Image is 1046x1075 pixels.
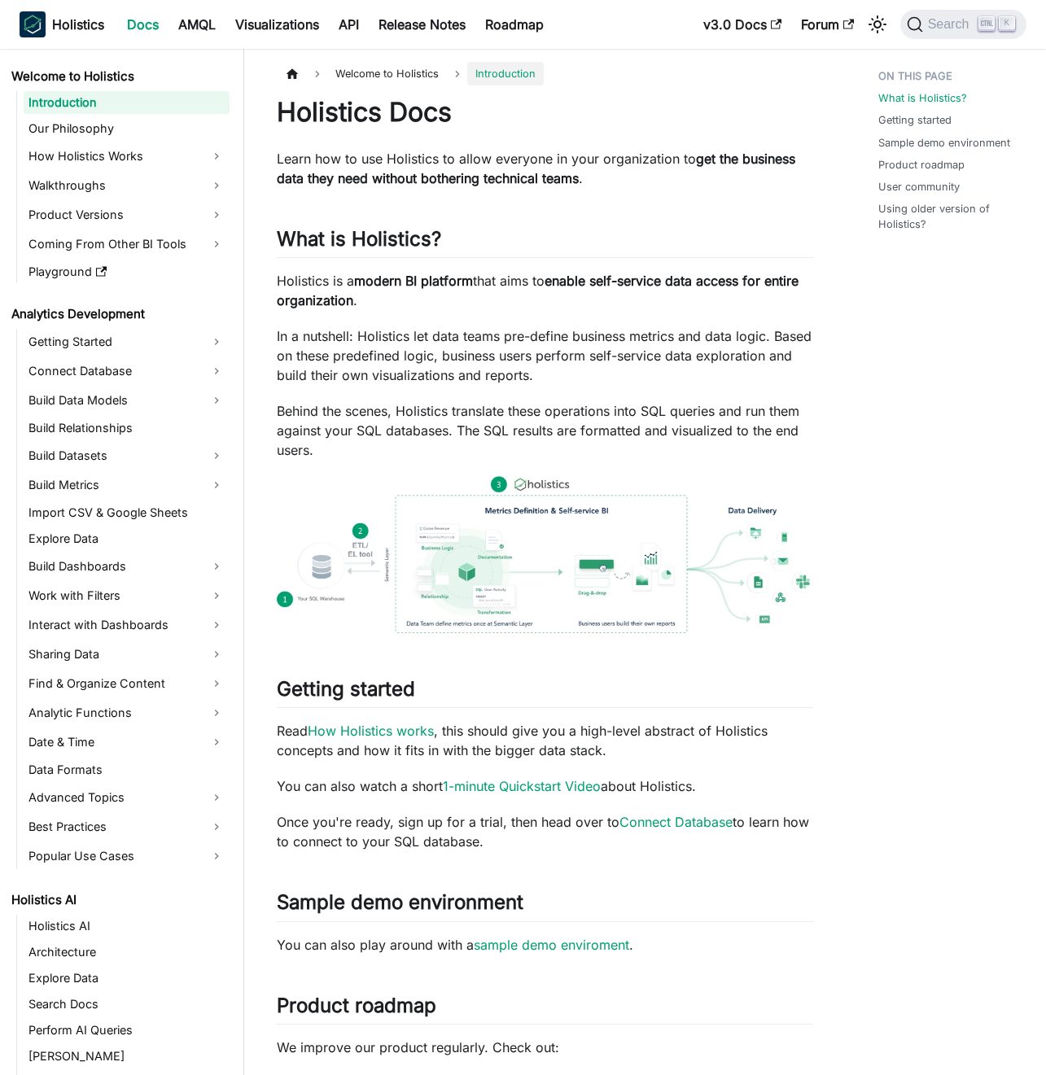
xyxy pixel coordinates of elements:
a: sample demo enviroment [474,937,629,953]
a: Getting started [878,112,952,128]
a: Using older version of Holistics? [878,201,1020,232]
a: AMQL [168,11,225,37]
span: Welcome to Holistics [327,62,447,85]
a: Product Versions [24,202,230,228]
a: Release Notes [369,11,475,37]
a: Forum [791,11,864,37]
p: Once you're ready, sign up for a trial, then head over to to learn how to connect to your SQL dat... [277,812,813,851]
a: Walkthroughs [24,173,230,199]
a: Introduction [24,91,230,114]
a: Sample demo environment [878,135,1010,151]
a: Build Datasets [24,443,230,469]
img: Holistics [20,11,46,37]
a: Interact with Dashboards [24,612,230,638]
p: You can also play around with a . [277,935,813,955]
span: Search [923,17,979,32]
a: Search Docs [24,993,230,1016]
a: Build Dashboards [24,553,230,579]
p: In a nutshell: Holistics let data teams pre-define business metrics and data logic. Based on thes... [277,326,813,385]
a: Build Metrics [24,472,230,498]
p: You can also watch a short about Holistics. [277,776,813,796]
a: Sharing Data [24,641,230,667]
button: Switch between dark and light mode (currently light mode) [864,11,891,37]
a: Holistics AI [24,915,230,937]
a: Connect Database [619,814,733,830]
p: Learn how to use Holistics to allow everyone in your organization to . [277,149,813,188]
a: What is Holistics? [878,90,967,106]
a: Home page [277,62,308,85]
a: Product roadmap [878,157,965,173]
a: Data Formats [24,758,230,781]
p: Behind the scenes, Holistics translate these operations into SQL queries and run them against you... [277,401,813,460]
a: Roadmap [475,11,554,37]
button: Search (Ctrl+K) [900,10,1026,39]
b: Holistics [52,15,104,34]
a: 1-minute Quickstart Video [443,778,601,794]
p: Holistics is a that aims to . [277,271,813,310]
a: Analytic Functions [24,700,230,726]
a: User community [878,179,960,194]
p: Read , this should give you a high-level abstract of Holistics concepts and how it fits in with t... [277,721,813,760]
a: Build Relationships [24,417,230,439]
a: How Holistics works [308,723,434,739]
a: Playground [24,260,230,283]
a: Explore Data [24,527,230,550]
a: Coming From Other BI Tools [24,231,230,257]
span: Introduction [467,62,544,85]
a: Import CSV & Google Sheets [24,501,230,524]
a: Our Philosophy [24,117,230,140]
a: Build Data Models [24,387,230,413]
a: Connect Database [24,358,230,384]
a: Work with Filters [24,583,230,609]
h1: Holistics Docs [277,96,813,129]
a: Find & Organize Content [24,671,230,697]
a: Analytics Development [7,303,230,326]
img: How Holistics fits in your Data Stack [277,476,813,633]
h2: Sample demo environment [277,890,813,921]
nav: Breadcrumbs [277,62,813,85]
a: Getting Started [24,329,230,355]
a: Visualizations [225,11,329,37]
a: API [329,11,369,37]
a: Popular Use Cases [24,843,230,869]
a: Date & Time [24,729,230,755]
a: Perform AI Queries [24,1019,230,1042]
a: v3.0 Docs [694,11,791,37]
h2: Getting started [277,677,813,708]
kbd: K [999,16,1015,31]
a: [PERSON_NAME] [24,1045,230,1068]
p: We improve our product regularly. Check out: [277,1038,813,1057]
a: Best Practices [24,814,230,840]
a: Docs [117,11,168,37]
a: Welcome to Holistics [7,65,230,88]
a: HolisticsHolistics [20,11,104,37]
a: Holistics AI [7,889,230,911]
strong: modern BI platform [354,273,473,289]
a: Explore Data [24,967,230,990]
a: How Holistics Works [24,143,230,169]
a: Architecture [24,941,230,964]
h2: Product roadmap [277,994,813,1025]
h2: What is Holistics? [277,227,813,258]
a: Advanced Topics [24,784,230,811]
